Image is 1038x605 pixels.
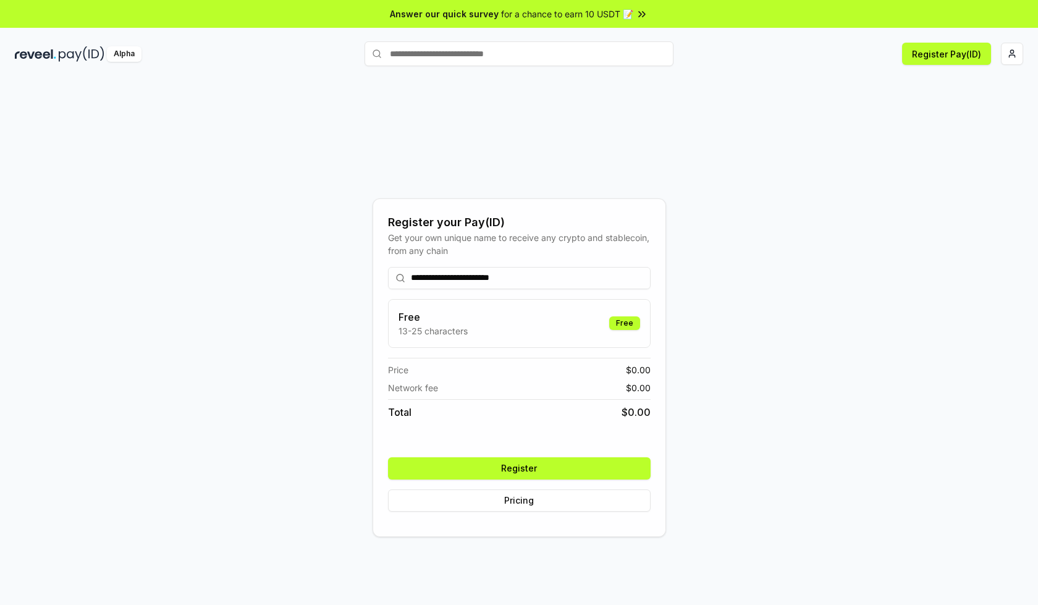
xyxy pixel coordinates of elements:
span: Network fee [388,381,438,394]
div: Free [609,316,640,330]
div: Register your Pay(ID) [388,214,651,231]
button: Register [388,457,651,480]
span: $ 0.00 [626,381,651,394]
span: Total [388,405,411,420]
span: for a chance to earn 10 USDT 📝 [501,7,633,20]
img: pay_id [59,46,104,62]
h3: Free [399,310,468,324]
img: reveel_dark [15,46,56,62]
div: Get your own unique name to receive any crypto and stablecoin, from any chain [388,231,651,257]
span: Answer our quick survey [390,7,499,20]
div: Alpha [107,46,141,62]
span: Price [388,363,408,376]
p: 13-25 characters [399,324,468,337]
button: Register Pay(ID) [902,43,991,65]
span: $ 0.00 [626,363,651,376]
span: $ 0.00 [622,405,651,420]
button: Pricing [388,489,651,512]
